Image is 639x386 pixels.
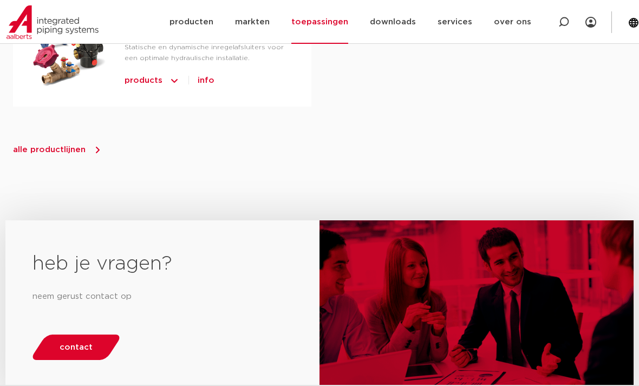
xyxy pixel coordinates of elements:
[13,145,103,155] a: alle productlijnen
[32,251,292,277] h2: heb je vragen?
[125,72,162,89] span: products
[60,343,93,351] span: contact
[198,72,214,89] a: info
[13,146,86,154] span: alle productlijnen
[169,72,180,89] img: icon-chevron-up-1.svg
[30,335,123,360] a: contact
[125,42,294,63] p: Statische en dynamische inregelafsluiters voor een optimale hydraulische installatie.
[32,288,292,305] p: neem gerust contact op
